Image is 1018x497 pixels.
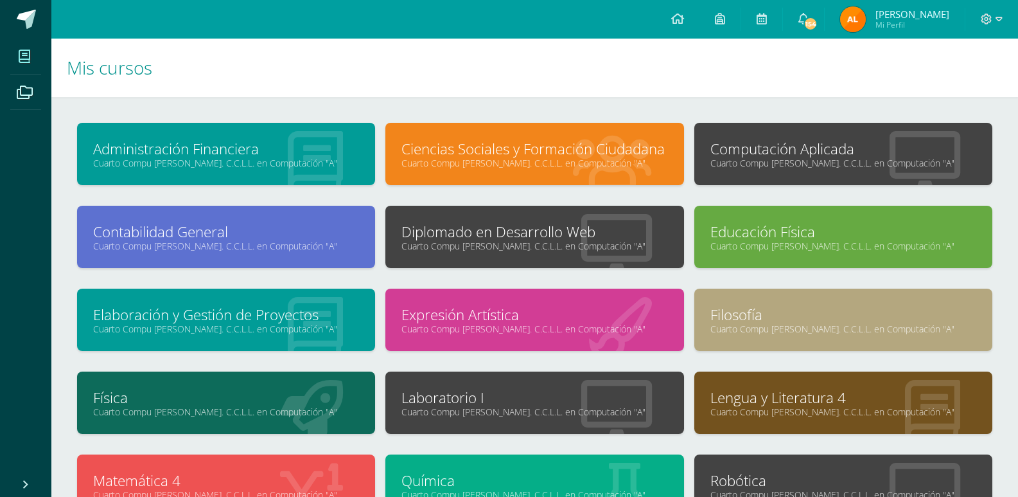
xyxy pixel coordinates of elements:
a: Física [93,388,359,408]
a: Educación Física [710,222,976,242]
a: Cuarto Compu [PERSON_NAME]. C.C.L.L. en Computación "A" [401,240,667,252]
span: 154 [803,17,818,31]
a: Cuarto Compu [PERSON_NAME]. C.C.L.L. en Computación "A" [710,240,976,252]
a: Filosofía [710,305,976,325]
a: Laboratorio I [401,388,667,408]
a: Diplomado en Desarrollo Web [401,222,667,242]
span: Mi Perfil [875,19,949,30]
a: Lengua y Literatura 4 [710,388,976,408]
a: Química [401,471,667,491]
a: Cuarto Compu [PERSON_NAME]. C.C.L.L. en Computación "A" [93,406,359,418]
span: Mis cursos [67,55,152,80]
img: 8760a5c4c42ede99e0ea2cc5fb341da2.png [840,6,866,32]
a: Cuarto Compu [PERSON_NAME]. C.C.L.L. en Computación "A" [710,323,976,335]
a: Cuarto Compu [PERSON_NAME]. C.C.L.L. en Computación "A" [401,406,667,418]
a: Cuarto Compu [PERSON_NAME]. C.C.L.L. en Computación "A" [401,323,667,335]
a: Cuarto Compu [PERSON_NAME]. C.C.L.L. en Computación "A" [93,323,359,335]
span: [PERSON_NAME] [875,8,949,21]
a: Computación Aplicada [710,139,976,159]
a: Cuarto Compu [PERSON_NAME]. C.C.L.L. en Computación "A" [710,406,976,418]
a: Cuarto Compu [PERSON_NAME]. C.C.L.L. en Computación "A" [93,157,359,169]
a: Administración Financiera [93,139,359,159]
a: Cuarto Compu [PERSON_NAME]. C.C.L.L. en Computación "A" [710,157,976,169]
a: Robótica [710,471,976,491]
a: Expresión Artística [401,305,667,325]
a: Cuarto Compu [PERSON_NAME]. C.C.L.L. en Computación "A" [401,157,667,169]
a: Matemática 4 [93,471,359,491]
a: Contabilidad General [93,222,359,242]
a: Cuarto Compu [PERSON_NAME]. C.C.L.L. en Computación "A" [93,240,359,252]
a: Ciencias Sociales y Formación Ciudadana [401,139,667,159]
a: Elaboración y Gestión de Proyectos [93,305,359,325]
